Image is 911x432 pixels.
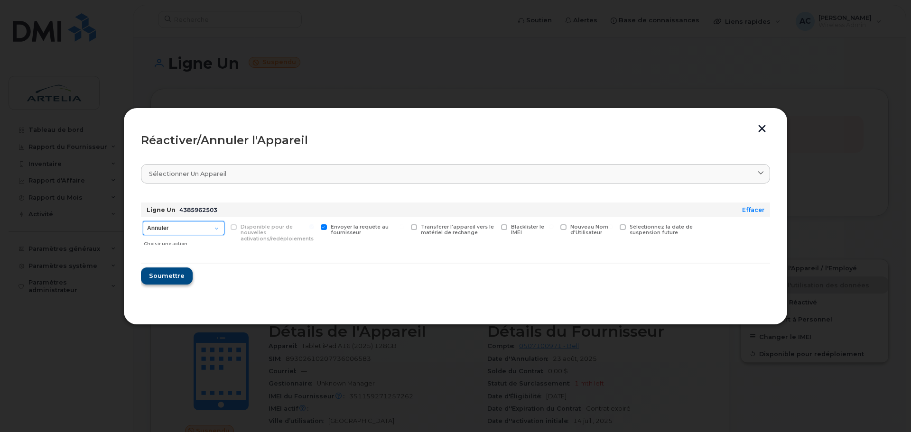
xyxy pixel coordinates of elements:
[742,206,764,213] a: Effacer
[179,206,217,213] span: 4385962503
[511,224,544,236] span: Blacklister le IMEI
[490,224,494,229] input: Blacklister le IMEI
[241,224,314,242] span: Disponible pour de nouvelles activations/redéploiements
[570,224,608,236] span: Nouveau Nom d'Utilisateur
[147,206,176,213] strong: Ligne Un
[149,169,226,178] span: Sélectionner un appareil
[141,135,770,146] div: Réactiver/Annuler l'Appareil
[630,224,693,236] span: Sélectionnez la date de suspension future
[421,224,494,236] span: Transférer l'appareil vers le matériel de rechange
[141,267,193,285] button: Soumettre
[608,224,613,229] input: Sélectionnez la date de suspension future
[141,164,770,184] a: Sélectionner un appareil
[149,271,185,280] span: Soumettre
[219,224,224,229] input: Disponible pour de nouvelles activations/redéploiements
[309,224,314,229] input: Envoyer la requête au fournisseur
[144,236,224,248] div: Choisir une action
[549,224,554,229] input: Nouveau Nom d'Utilisateur
[331,224,389,236] span: Envoyer la requête au fournisseur
[400,224,404,229] input: Transférer l'appareil vers le matériel de rechange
